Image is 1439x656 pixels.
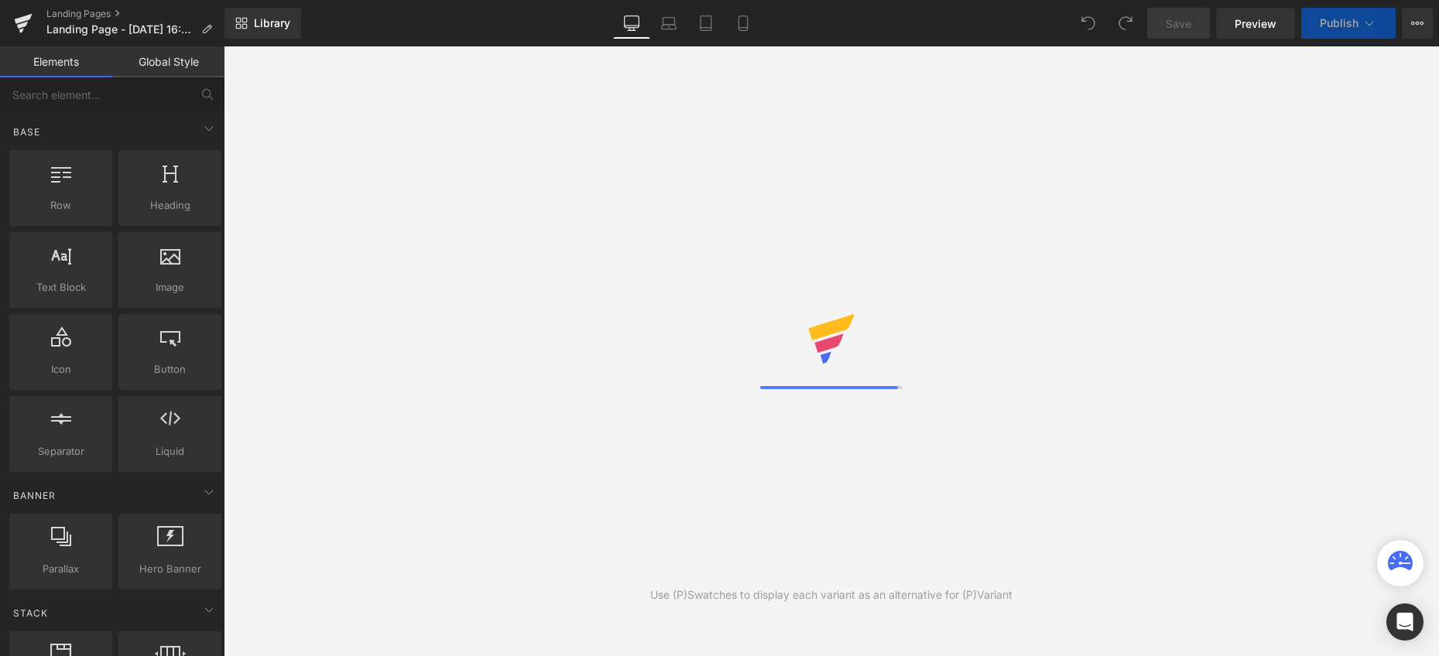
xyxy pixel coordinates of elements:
span: Publish [1320,17,1358,29]
a: Tablet [687,8,725,39]
span: Library [254,16,290,30]
span: Landing Page - [DATE] 16:02:05 [46,23,195,36]
a: New Library [224,8,301,39]
span: Text Block [14,279,108,296]
span: Hero Banner [123,561,217,577]
span: Liquid [123,443,217,460]
a: Global Style [112,46,224,77]
div: Open Intercom Messenger [1386,603,1424,641]
button: Publish [1301,8,1396,39]
span: Separator [14,443,108,460]
span: Stack [12,606,50,620]
button: Redo [1110,8,1141,39]
a: Mobile [725,8,762,39]
div: Use (P)Swatches to display each variant as an alternative for (P)Variant [650,586,1012,603]
span: Preview [1235,15,1276,32]
span: Banner [12,488,57,503]
span: Button [123,361,217,378]
span: Heading [123,197,217,214]
span: Row [14,197,108,214]
span: Icon [14,361,108,378]
a: Desktop [613,8,650,39]
span: Save [1166,15,1191,32]
button: Undo [1073,8,1104,39]
span: Base [12,125,42,139]
a: Preview [1216,8,1295,39]
button: More [1402,8,1433,39]
span: Image [123,279,217,296]
a: Landing Pages [46,8,224,20]
span: Parallax [14,561,108,577]
a: Laptop [650,8,687,39]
